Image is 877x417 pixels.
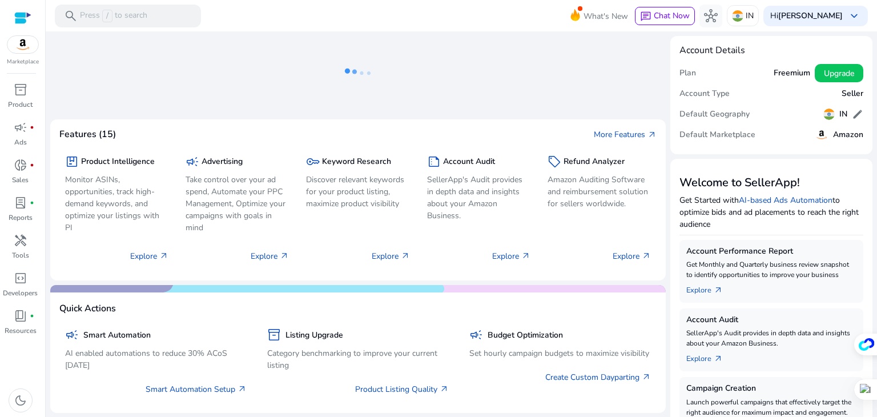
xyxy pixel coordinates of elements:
button: Upgrade [815,64,863,82]
span: campaign [186,155,199,169]
p: Reports [9,212,33,223]
p: Get Monthly and Quarterly business review snapshot to identify opportunities to improve your busi... [686,259,856,280]
p: Sales [12,175,29,185]
p: Category benchmarking to improve your current listing [267,347,449,371]
h5: Default Marketplace [679,130,755,140]
span: key [306,155,320,169]
span: campaign [65,328,79,342]
span: fiber_manual_record [30,125,34,130]
h5: Default Geography [679,110,750,119]
span: fiber_manual_record [30,163,34,167]
span: inventory_2 [267,328,281,342]
h5: Campaign Creation [686,384,856,394]
h4: Account Details [679,45,745,56]
h5: Budget Optimization [488,331,563,340]
p: Explore [251,250,289,262]
img: in.svg [823,109,835,120]
h5: Plan [679,69,696,78]
p: SellerApp's Audit provides in depth data and insights about your Amazon Business. [427,174,530,222]
p: Hi [770,12,843,20]
span: dark_mode [14,394,27,407]
span: book_4 [14,309,27,323]
a: Smart Automation Setup [146,383,247,395]
h5: Account Audit [443,157,495,167]
a: More Featuresarrow_outward [594,129,657,141]
h3: Welcome to SellerApp! [679,176,863,190]
h5: Account Type [679,89,730,99]
img: amazon.svg [815,128,828,142]
span: arrow_outward [647,130,657,139]
p: Set hourly campaign budgets to maximize visibility [469,347,651,359]
p: Explore [372,250,410,262]
h4: Quick Actions [59,303,116,314]
p: Explore [492,250,530,262]
span: arrow_outward [521,251,530,260]
p: Explore [130,250,168,262]
a: AI-based Ads Automation [739,195,832,206]
a: Product Listing Quality [355,383,449,395]
span: arrow_outward [401,251,410,260]
p: Monitor ASINs, opportunities, track high-demand keywords, and optimize your listings with PI [65,174,168,234]
span: campaign [14,121,27,134]
span: arrow_outward [714,354,723,363]
span: sell [548,155,561,169]
p: SellerApp's Audit provides in depth data and insights about your Amazon Business. [686,328,856,348]
span: fiber_manual_record [30,201,34,205]
h4: Features (15) [59,129,116,140]
button: chatChat Now [635,7,695,25]
span: arrow_outward [642,372,651,382]
p: Explore [613,250,651,262]
a: Explorearrow_outward [686,348,732,364]
p: Discover relevant keywords for your product listing, maximize product visibility [306,174,409,210]
span: arrow_outward [238,384,247,394]
h5: Listing Upgrade [285,331,343,340]
span: / [102,10,112,22]
span: lab_profile [14,196,27,210]
h5: Smart Automation [83,331,151,340]
p: Ads [14,137,27,147]
h5: Advertising [202,157,243,167]
span: arrow_outward [159,251,168,260]
span: What's New [584,6,628,26]
span: Chat Now [654,10,690,21]
p: Amazon Auditing Software and reimbursement solution for sellers worldwide. [548,174,651,210]
span: package [65,155,79,169]
p: Marketplace [7,58,39,66]
h5: Seller [842,89,863,99]
span: Upgrade [824,67,854,79]
span: fiber_manual_record [30,314,34,318]
p: Product [8,99,33,110]
span: chat [640,11,651,22]
h5: Freemium [774,69,810,78]
span: search [64,9,78,23]
p: Developers [3,288,38,298]
p: Resources [5,326,37,336]
p: Tools [12,250,29,260]
span: edit [852,109,863,120]
button: hub [699,5,722,27]
a: Create Custom Dayparting [545,371,651,383]
img: amazon.svg [7,36,38,53]
h5: Amazon [833,130,863,140]
p: Get Started with to optimize bids and ad placements to reach the right audience [679,194,863,230]
span: arrow_outward [440,384,449,394]
h5: IN [839,110,847,119]
h5: Product Intelligence [81,157,155,167]
h5: Refund Analyzer [564,157,625,167]
span: handyman [14,234,27,247]
span: arrow_outward [642,251,651,260]
span: arrow_outward [714,286,723,295]
p: AI enabled automations to reduce 30% ACoS [DATE] [65,347,247,371]
span: inventory_2 [14,83,27,97]
h5: Account Performance Report [686,247,856,256]
span: hub [704,9,718,23]
span: keyboard_arrow_down [847,9,861,23]
b: [PERSON_NAME] [778,10,843,21]
h5: Account Audit [686,315,856,325]
h5: Keyword Research [322,157,391,167]
span: summarize [427,155,441,169]
p: Take control over your ad spend, Automate your PPC Management, Optimize your campaigns with goals... [186,174,289,234]
a: Explorearrow_outward [686,280,732,296]
p: IN [746,6,754,26]
p: Press to search [80,10,147,22]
